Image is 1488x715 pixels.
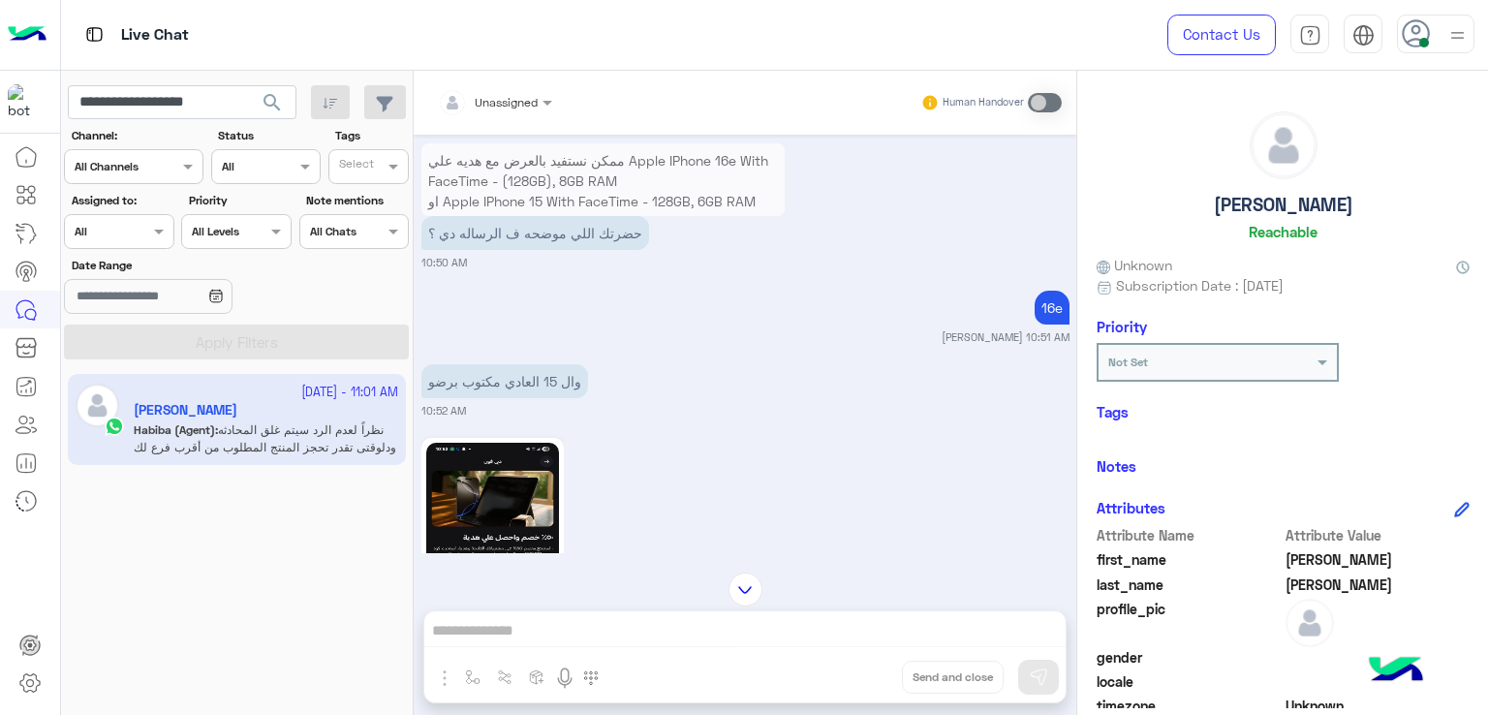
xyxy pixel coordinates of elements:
[218,127,319,144] label: Status
[8,15,46,55] img: Logo
[306,192,407,209] label: Note mentions
[1286,549,1471,570] span: Ahmed
[1362,637,1430,705] img: hulul-logo.png
[1097,599,1282,643] span: profile_pic
[1097,647,1282,668] span: gender
[72,127,201,144] label: Channel:
[426,443,559,678] img: 4208577006128283.jpg
[1445,23,1470,47] img: profile
[728,573,762,606] img: scroll
[261,91,284,114] span: search
[1097,457,1136,475] h6: Notes
[1286,599,1334,647] img: defaultAdmin.png
[943,95,1024,110] small: Human Handover
[1286,671,1471,692] span: null
[1167,15,1276,55] a: Contact Us
[1097,525,1282,545] span: Attribute Name
[1097,671,1282,692] span: locale
[421,364,588,398] p: 11/10/2025, 10:52 AM
[64,325,409,359] button: Apply Filters
[1097,403,1470,420] h6: Tags
[8,84,43,119] img: 1403182699927242
[421,216,649,250] p: 11/10/2025, 10:50 AM
[335,127,406,144] label: Tags
[1290,15,1329,55] a: tab
[189,192,290,209] label: Priority
[1249,223,1317,240] h6: Reachable
[421,255,467,270] small: 10:50 AM
[1097,499,1165,516] h6: Attributes
[1097,255,1172,275] span: Unknown
[942,329,1069,345] small: [PERSON_NAME] 10:51 AM
[121,22,189,48] p: Live Chat
[1214,194,1353,216] h5: [PERSON_NAME]
[72,257,290,274] label: Date Range
[1097,575,1282,595] span: last_name
[1352,24,1375,47] img: tab
[1251,112,1317,178] img: defaultAdmin.png
[421,143,785,259] p: 11/10/2025, 10:50 AM
[72,192,172,209] label: Assigned to:
[421,403,466,419] small: 10:52 AM
[1097,549,1282,570] span: first_name
[82,22,107,47] img: tab
[1286,525,1471,545] span: Attribute Value
[902,661,1004,694] button: Send and close
[1097,318,1147,335] h6: Priority
[1116,275,1284,295] span: Subscription Date : [DATE]
[1286,647,1471,668] span: null
[336,155,374,177] div: Select
[1286,575,1471,595] span: Ismail
[1299,24,1321,47] img: tab
[1035,291,1069,325] p: 11/10/2025, 10:51 AM
[1108,355,1148,369] b: Not Set
[249,85,296,127] button: search
[475,95,538,109] span: Unassigned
